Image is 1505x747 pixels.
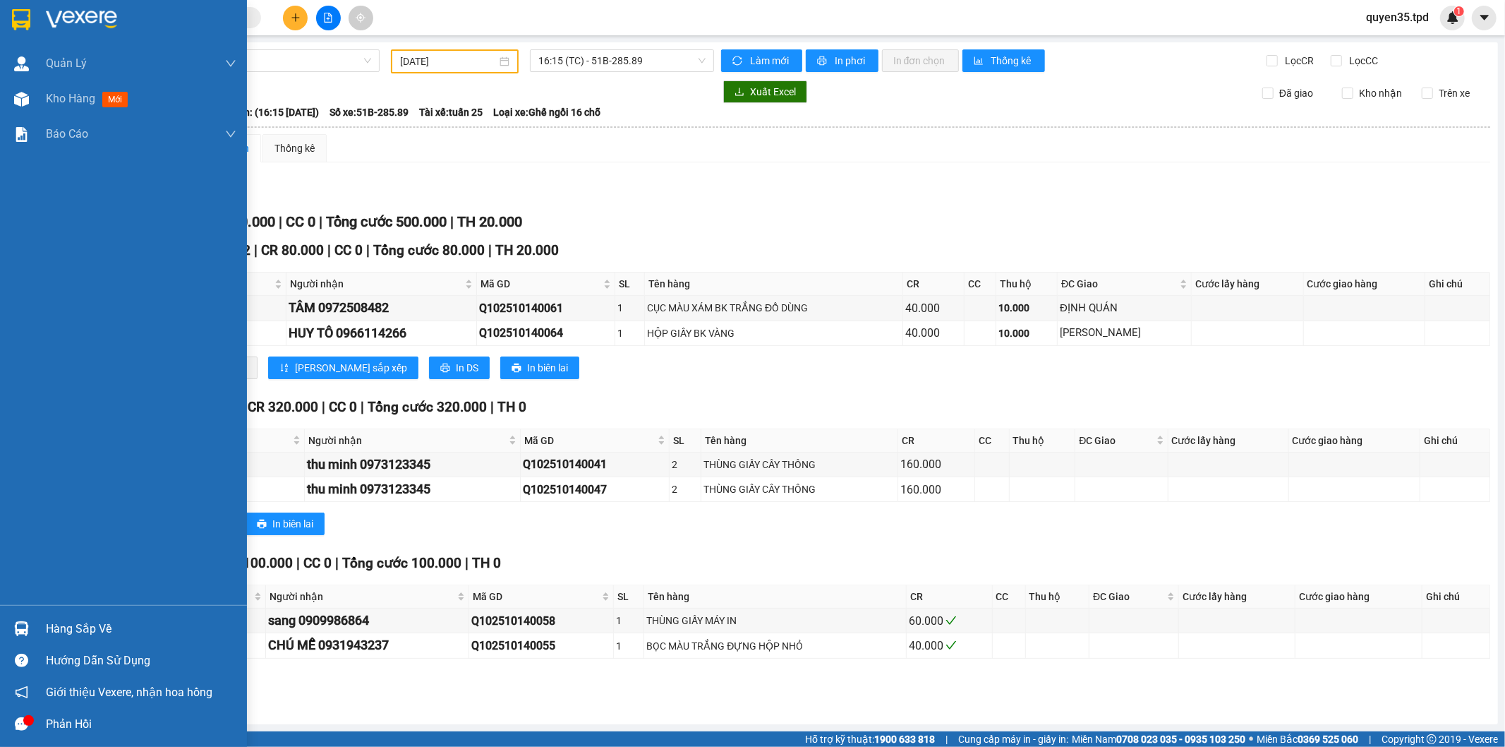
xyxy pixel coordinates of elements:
[307,479,517,499] div: thu minh 0973123345
[1010,429,1076,453] th: Thu hộ
[361,399,364,415] span: |
[368,399,487,415] span: Tổng cước 320.000
[319,213,322,230] span: |
[289,323,475,343] div: HUY TÔ 0966114266
[323,13,333,23] span: file-add
[945,640,957,651] span: check
[46,650,236,671] div: Hướng dẫn sử dụng
[538,50,705,71] span: 16:15 (TC) - 51B-285.89
[110,12,223,29] div: Quận 10
[670,429,701,453] th: SL
[493,104,600,120] span: Loại xe: Ghế ngồi 16 chỗ
[102,92,128,107] span: mới
[945,615,957,626] span: check
[279,363,289,374] span: sort-ascending
[1304,273,1426,296] th: Cước giao hàng
[14,92,29,107] img: warehouse-icon
[1179,585,1295,609] th: Cước lấy hàng
[527,360,568,376] span: In biên lai
[998,325,1055,341] div: 10.000
[334,242,363,258] span: CC 0
[835,53,867,68] span: In phơi
[975,429,1010,453] th: CC
[222,555,293,571] span: CR 100.000
[615,273,645,296] th: SL
[1079,433,1153,448] span: ĐC Giao
[216,104,319,120] span: Chuyến: (16:15 [DATE])
[617,300,642,316] div: 1
[703,482,895,497] div: THÙNG GIẤY CÂY THÔNG
[645,273,903,296] th: Tên hàng
[327,242,331,258] span: |
[15,717,28,731] span: message
[225,129,236,140] span: down
[721,49,802,72] button: syncLàm mới
[750,53,791,68] span: Làm mới
[477,321,615,346] td: Q102510140064
[480,276,600,292] span: Mã GD
[993,585,1026,609] th: CC
[524,433,655,448] span: Mã GD
[14,621,29,636] img: warehouse-icon
[898,429,975,453] th: CR
[246,513,325,535] button: printerIn biên lai
[647,325,900,341] div: HỘP GIẤY BK VÀNG
[329,399,357,415] span: CC 0
[1353,85,1408,101] span: Kho nhận
[303,555,332,571] span: CC 0
[909,637,990,655] div: 40.000
[12,46,100,63] div: kiếm
[296,555,300,571] span: |
[46,92,95,105] span: Kho hàng
[110,13,144,28] span: Nhận:
[512,363,521,374] span: printer
[644,585,906,609] th: Tên hàng
[958,731,1068,747] span: Cung cấp máy in - giấy in:
[46,683,212,701] span: Giới thiệu Vexere, nhận hoa hồng
[805,731,935,747] span: Hỗ trợ kỹ thuật:
[1454,6,1464,16] sup: 1
[945,731,948,747] span: |
[46,125,88,143] span: Báo cáo
[14,56,29,71] img: warehouse-icon
[471,612,610,630] div: Q102510140058
[225,58,236,69] span: down
[270,589,455,604] span: Người nhận
[11,92,32,107] span: CR :
[490,399,494,415] span: |
[254,242,258,258] span: |
[907,585,993,609] th: CR
[373,242,485,258] span: Tổng cước 80.000
[750,84,796,100] span: Xuất Excel
[672,457,699,472] div: 2
[349,6,373,30] button: aim
[289,298,475,318] div: TÂM 0972508482
[703,457,895,472] div: THÙNG GIẤY CÂY THÔNG
[905,324,962,342] div: 40.000
[307,455,517,474] div: thu minh 0973123345
[521,453,670,477] td: Q102510140041
[1280,53,1317,68] span: Lọc CR
[272,516,313,532] span: In biên lai
[46,618,236,640] div: Hàng sắp về
[647,300,900,316] div: CỤC MÀU XÁM BK TRẮNG ĐỒ DÙNG
[998,300,1055,316] div: 10.000
[1249,736,1253,742] span: ⚪️
[457,213,522,230] span: TH 20.000
[450,213,454,230] span: |
[268,357,418,379] button: sort-ascending[PERSON_NAME] sắp xếp
[261,242,324,258] span: CR 80.000
[1446,11,1459,24] img: icon-new-feature
[1420,429,1490,453] th: Ghi chú
[477,296,615,321] td: Q102510140061
[965,273,996,296] th: CC
[1344,53,1381,68] span: Lọc CC
[46,54,87,72] span: Quản Lý
[268,635,467,655] div: CHÚ MỄ 0931943237
[257,519,267,530] span: printer
[308,433,505,448] span: Người nhận
[469,609,613,633] td: Q102510140058
[400,54,497,69] input: 14/10/2025
[456,360,478,376] span: In DS
[909,612,990,630] div: 60.000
